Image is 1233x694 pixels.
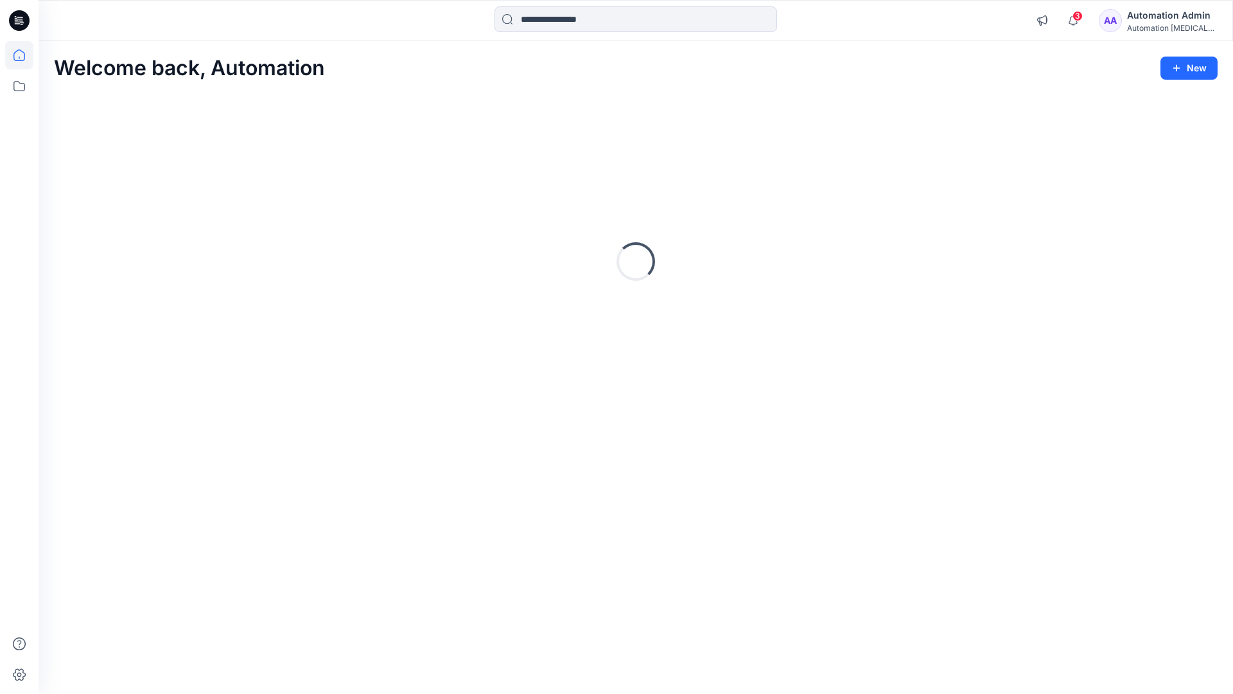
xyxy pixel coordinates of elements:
[1099,9,1122,32] div: AA
[1127,23,1217,33] div: Automation [MEDICAL_DATA]...
[1160,57,1218,80] button: New
[54,57,325,80] h2: Welcome back, Automation
[1127,8,1217,23] div: Automation Admin
[1072,11,1083,21] span: 3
